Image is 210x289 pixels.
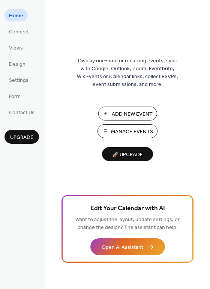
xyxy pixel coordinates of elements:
[4,106,39,118] a: Contact Us
[90,238,165,255] button: Open AI Assistant
[102,244,143,251] span: Open AI Assistant
[4,25,33,38] a: Connect
[9,28,29,36] span: Connect
[4,90,25,102] a: Form
[9,93,21,101] span: Form
[10,134,33,141] span: Upgrade
[102,147,153,161] button: 🚀 Upgrade
[77,57,178,89] span: Display one-time or recurring events, sync with Google, Outlook, Zoom, Eventbrite, Wix Events or ...
[9,77,28,84] span: Settings
[4,130,39,144] button: Upgrade
[4,9,28,21] a: Home
[4,41,27,54] a: Views
[4,57,30,70] a: Design
[111,128,153,136] span: Manage Events
[9,12,23,20] span: Home
[4,74,33,86] a: Settings
[106,150,148,160] span: 🚀 Upgrade
[97,124,157,138] button: Manage Events
[9,109,34,117] span: Contact Us
[75,215,180,233] span: Want to adjust the layout, update settings, or change the design? The assistant can help.
[98,107,157,120] button: Add New Event
[9,44,23,52] span: Views
[112,110,153,118] span: Add New Event
[90,203,165,214] span: Edit Your Calendar with AI
[9,60,25,68] span: Design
